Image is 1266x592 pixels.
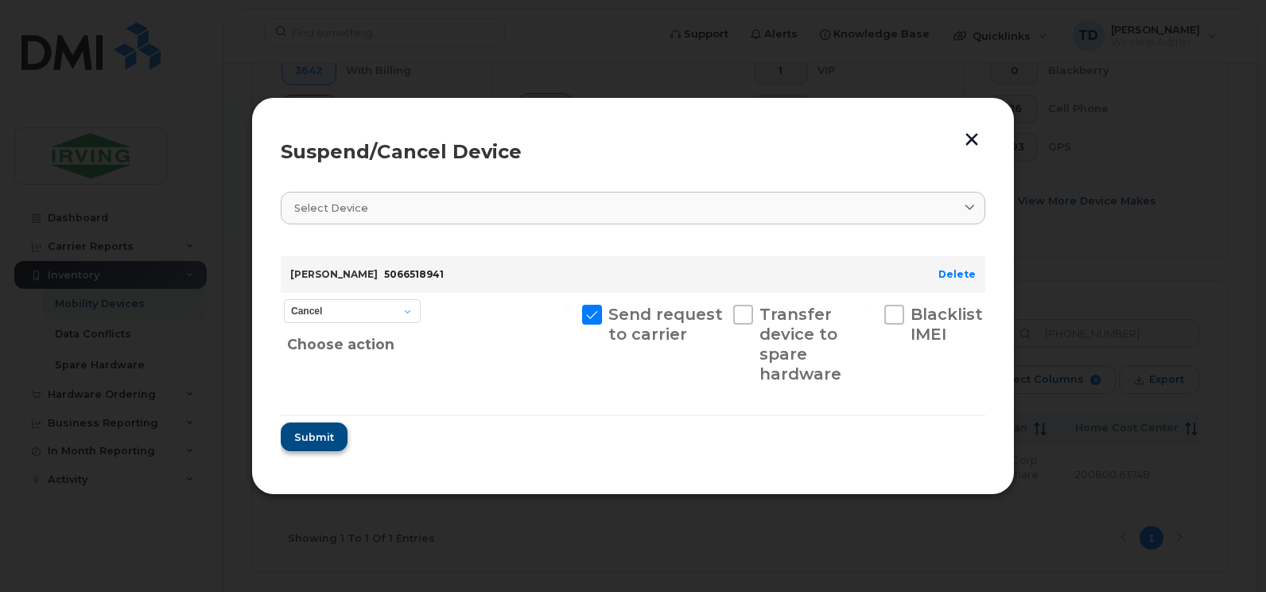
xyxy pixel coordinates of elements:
a: Select device [281,192,985,224]
input: Send request to carrier [563,305,571,313]
a: Delete [938,268,976,280]
span: 5066518941 [384,268,444,280]
input: Transfer device to spare hardware [714,305,722,313]
span: Select device [294,201,368,216]
span: Blacklist IMEI [911,305,983,344]
strong: [PERSON_NAME] [290,268,378,280]
button: Submit [281,423,348,451]
span: Send request to carrier [608,305,723,344]
span: Submit [294,430,334,445]
input: Blacklist IMEI [865,305,873,313]
div: Choose action [287,326,421,356]
div: Suspend/Cancel Device [281,142,985,162]
span: Transfer device to spare hardware [759,305,841,384]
